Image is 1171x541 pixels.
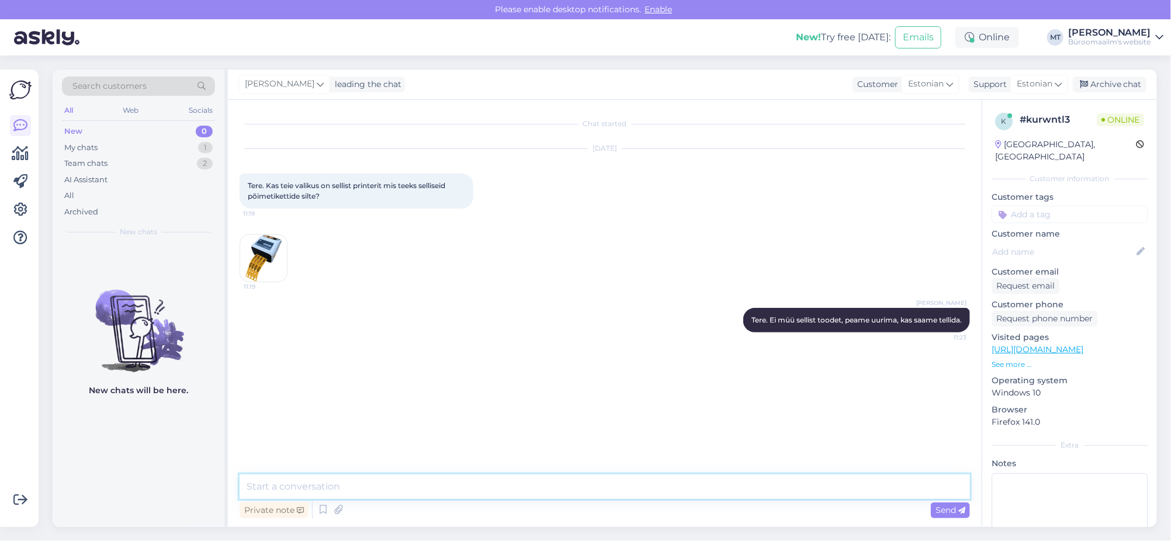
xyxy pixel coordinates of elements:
span: 11:23 [923,333,966,342]
div: All [64,190,74,202]
p: Firefox 141.0 [992,416,1148,428]
span: k [1002,117,1007,126]
p: Visited pages [992,331,1148,344]
span: Estonian [1017,78,1052,91]
div: New [64,126,82,137]
span: New chats [120,227,157,237]
span: [PERSON_NAME] [245,78,314,91]
p: Customer email [992,266,1148,278]
div: 2 [197,158,213,169]
div: Team chats [64,158,108,169]
p: Notes [992,457,1148,470]
p: New chats will be here. [89,384,188,397]
div: # kurwntl3 [1020,113,1097,127]
a: [URL][DOMAIN_NAME] [992,344,1083,355]
div: Büroomaailm's website [1068,37,1151,47]
div: AI Assistant [64,174,108,186]
img: Askly Logo [9,79,32,101]
span: Search customers [72,80,147,92]
p: Browser [992,404,1148,416]
input: Add a tag [992,206,1148,223]
div: Request email [992,278,1059,294]
p: See more ... [992,359,1148,370]
p: Customer tags [992,191,1148,203]
div: MT [1047,29,1063,46]
div: Online [955,27,1019,48]
input: Add name [992,245,1134,258]
div: [GEOGRAPHIC_DATA], [GEOGRAPHIC_DATA] [995,138,1136,163]
div: Archive chat [1073,77,1146,92]
div: Archived [64,206,98,218]
div: Customer [853,78,898,91]
span: Tere. Ei müü sellist toodet, peame uurima, kas saame tellida. [751,315,962,324]
img: Attachment [240,235,287,282]
div: Try free [DATE]: [796,30,891,44]
div: 1 [198,142,213,154]
p: Windows 10 [992,387,1148,399]
div: Customer information [992,174,1148,184]
div: Chat started [240,119,970,129]
span: Estonian [908,78,944,91]
span: 11:19 [243,209,287,218]
span: Enable [642,4,676,15]
div: [DATE] [240,143,970,154]
span: Online [1097,113,1144,126]
span: 11:19 [244,282,287,291]
p: Operating system [992,374,1148,387]
div: My chats [64,142,98,154]
div: Socials [186,103,215,118]
div: 0 [196,126,213,137]
button: Emails [895,26,941,48]
div: Support [969,78,1007,91]
span: Send [936,505,965,515]
div: Private note [240,502,309,518]
p: Customer name [992,228,1148,240]
div: Web [121,103,141,118]
span: [PERSON_NAME] [916,299,966,307]
p: Customer phone [992,299,1148,311]
div: All [62,103,75,118]
span: Tere. Kas teie valikus on sellist printerit mis teeks selliseid põimetikettide silte? [248,181,447,200]
b: New! [796,32,821,43]
div: Extra [992,440,1148,450]
div: Request phone number [992,311,1097,327]
div: [PERSON_NAME] [1068,28,1151,37]
a: [PERSON_NAME]Büroomaailm's website [1068,28,1164,47]
div: leading the chat [330,78,401,91]
img: No chats [53,269,224,374]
